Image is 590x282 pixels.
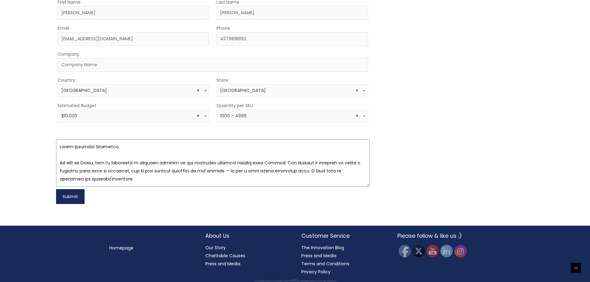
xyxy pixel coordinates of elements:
input: Last Name [216,6,368,20]
label: Estimated Budget [58,102,96,110]
label: Country: [58,76,76,84]
span: Ontario [220,88,365,93]
a: Terms and Conditions [301,261,349,267]
button: Submit [56,189,85,204]
img: Facebook [399,245,411,257]
input: Enter Your Phone Number [216,32,368,46]
span: $10,000 [58,110,209,123]
input: Company Name [58,58,368,72]
h2: Customer Service [301,232,385,240]
div: Copyright © 2025 [11,280,579,280]
h2: About Us [205,232,289,240]
input: Enter Your Email [58,32,209,46]
a: Privacy Policy [301,269,330,275]
span: 1000 – 4999 [220,113,365,119]
label: Quantity per SKU [216,102,253,110]
span: $10,000 [61,113,206,119]
a: Homepage [109,245,133,251]
span: Canada [61,88,206,93]
span: Ontario [216,84,368,97]
span: 1000 – 4999 [216,110,368,123]
a: Press and Media [301,253,336,259]
span: Remove all items [356,88,358,93]
label: Phone [216,24,230,32]
span: Canada [58,84,209,97]
label: Company [58,50,79,58]
input: First Name [58,6,209,20]
img: Twitter [413,245,425,257]
a: The Innovation Blog [301,245,344,251]
nav: Menu [109,244,193,252]
span: Remove all items [356,113,358,119]
h2: Please follow & like us :) [397,232,481,240]
span: Remove all items [197,113,199,119]
nav: Customer Service [301,244,385,276]
a: Our Story [205,245,226,251]
nav: About Us [205,244,289,268]
a: Press and Media [205,261,240,267]
label: Email [58,24,69,32]
a: Charitable Causes [205,253,245,259]
label: State: [216,76,229,84]
span: Remove all items [197,88,199,93]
